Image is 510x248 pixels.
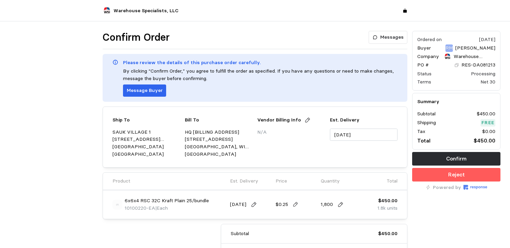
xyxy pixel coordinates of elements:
[482,128,495,135] p: $0.00
[112,116,130,124] p: Ship To
[454,53,495,60] p: Warehouse Specialists, LLC
[369,31,407,44] button: Messages
[377,205,398,212] p: 1.8k units
[112,143,180,151] p: [GEOGRAPHIC_DATA]
[185,136,252,143] p: [STREET_ADDRESS]
[123,68,398,82] p: By clicking “Confirm Order,” you agree to fulfill the order as specified. If you have any questio...
[125,197,209,205] p: 6x6x4 RSC 32C Kraft Plain 25/bundle
[155,205,168,211] span: | Each
[480,78,495,85] div: Net 30
[461,61,495,69] p: RES-DA081213
[417,119,436,127] p: Shipping
[417,136,430,145] p: Total
[103,31,170,44] h1: Confirm Order
[417,110,436,118] p: Subtotal
[230,201,246,208] p: [DATE]
[112,177,130,185] p: Product
[112,136,180,143] p: [STREET_ADDRESS][PERSON_NAME]
[446,154,467,163] p: Confirm
[330,129,398,141] input: MM/DD/YYYY
[276,201,288,208] p: $0.25
[231,230,249,237] p: Subtotal
[321,177,340,185] p: Quantity
[417,61,429,69] p: PO #
[448,170,465,179] p: Reject
[477,110,495,118] p: $450.00
[455,44,495,52] p: [PERSON_NAME]
[185,116,199,124] p: Bill To
[412,168,500,182] button: Reject
[125,205,155,211] span: 10100220-EA
[445,44,453,52] p: RM
[185,129,252,136] p: HQ [BILLING ADDRESS]
[412,152,500,166] button: Confirm
[123,84,166,97] button: Message Buyer
[417,128,425,135] p: Tax
[112,200,122,210] img: svg%3e
[127,87,163,94] p: Message Buyer
[481,119,494,127] p: Free
[112,151,180,158] p: [GEOGRAPHIC_DATA]
[479,36,495,43] div: [DATE]
[185,151,252,158] p: [GEOGRAPHIC_DATA]
[378,230,398,237] p: $450.00
[377,197,398,205] p: $450.00
[112,129,180,136] p: SAUK VILLAGE 1
[417,36,442,43] div: Ordered on
[417,53,439,60] p: Company
[417,98,495,105] h5: Summary
[474,136,495,145] p: $450.00
[417,44,431,52] p: Buyer
[185,143,252,151] p: [GEOGRAPHIC_DATA], WI 54912
[276,177,287,185] p: Price
[330,116,398,124] p: Est. Delivery
[113,7,178,15] p: Warehouse Specialists, LLC
[321,201,333,208] p: 1,800
[380,34,404,41] p: Messages
[417,78,431,85] div: Terms
[463,185,487,190] img: Response Logo
[123,59,261,66] p: Please review the details of this purchase order carefully.
[471,70,495,77] div: Processing
[258,129,325,136] p: N/A
[417,70,432,77] div: Status
[433,184,461,191] p: Powered by
[230,177,258,185] p: Est. Delivery
[387,177,398,185] p: Total
[258,116,301,124] p: Vendor Billing Info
